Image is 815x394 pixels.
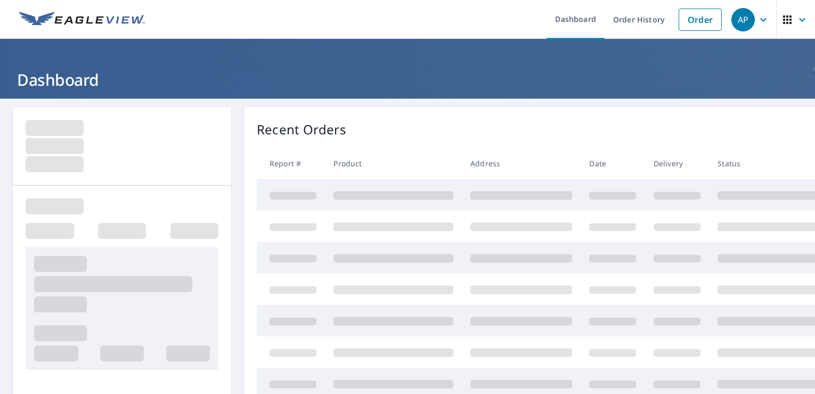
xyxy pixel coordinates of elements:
[13,69,802,91] h1: Dashboard
[679,9,722,31] a: Order
[257,120,346,139] p: Recent Orders
[257,148,325,179] th: Report #
[581,148,645,179] th: Date
[645,148,709,179] th: Delivery
[731,8,755,31] div: AP
[462,148,581,179] th: Address
[325,148,462,179] th: Product
[19,12,145,28] img: EV Logo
